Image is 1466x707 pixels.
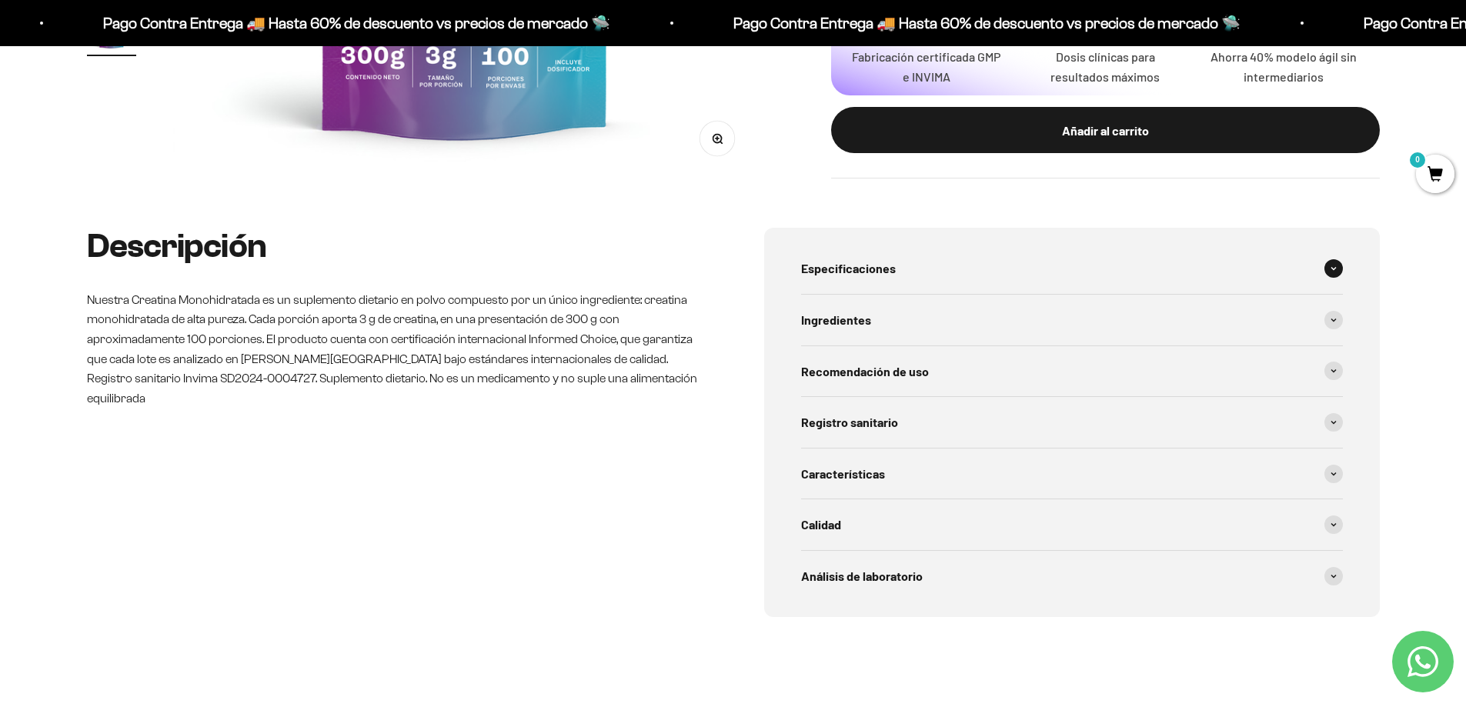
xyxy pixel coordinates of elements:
[1416,167,1454,184] a: 0
[801,515,841,535] span: Calidad
[801,499,1343,550] summary: Calidad
[801,243,1343,294] summary: Especificaciones
[801,362,929,382] span: Recomendación de uso
[1028,47,1182,86] p: Dosis clínicas para resultados máximos
[801,449,1343,499] summary: Características
[850,47,1003,86] p: Fabricación certificada GMP e INVIMA
[1207,47,1361,86] p: Ahorra 40% modelo ágil sin intermediarios
[860,11,1367,35] p: Pago Contra Entrega 🚚 Hasta 60% de descuento vs precios de mercado 🛸
[229,11,736,35] p: Pago Contra Entrega 🚚 Hasta 60% de descuento vs precios de mercado 🛸
[801,295,1343,345] summary: Ingredientes
[1408,151,1427,169] mark: 0
[801,397,1343,448] summary: Registro sanitario
[831,107,1380,153] button: Añadir al carrito
[801,551,1343,602] summary: Análisis de laboratorio
[801,310,871,330] span: Ingredientes
[801,566,923,586] span: Análisis de laboratorio
[87,228,703,265] h2: Descripción
[862,121,1349,141] div: Añadir al carrito
[801,258,896,278] span: Especificaciones
[801,346,1343,397] summary: Recomendación de uso
[87,290,703,409] p: Nuestra Creatina Monohidratada es un suplemento dietario en polvo compuesto por un único ingredie...
[801,464,885,484] span: Características
[801,412,898,432] span: Registro sanitario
